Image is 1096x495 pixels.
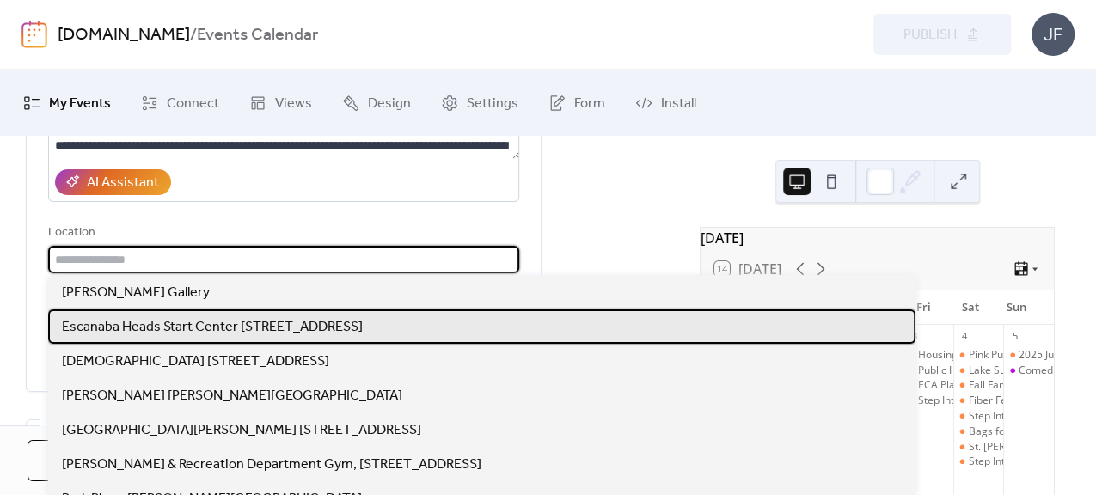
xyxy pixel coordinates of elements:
div: ECA Plaidurday Celebration featuring The Hackwells [903,378,953,393]
div: Public Health Delta & Menominee Counties Flu Clinic [903,364,953,378]
span: Settings [467,90,518,117]
div: Housing Now: Progress Update [918,348,1068,363]
a: Install [622,76,709,129]
div: Bags for Wags [953,425,1004,439]
a: [DOMAIN_NAME] [58,19,190,52]
span: [DEMOGRAPHIC_DATA] [STREET_ADDRESS] [62,351,329,372]
img: logo [21,21,47,48]
a: Connect [128,76,232,129]
div: Lake Superior Fiber Festival [953,364,1004,378]
span: [PERSON_NAME] Gallery [62,283,210,303]
span: Design [368,90,411,117]
span: Connect [167,90,219,117]
button: AI Assistant [55,169,171,195]
div: Step Into the Woods at NMU! [953,409,1004,424]
div: Fall Family Fun Day!-Toys For Tots Marine Corps Detachment 444 [953,378,1004,393]
span: Form [574,90,605,117]
div: Step Into the Woods at NMU! [903,394,953,408]
div: Location [48,223,516,243]
div: Comedian Bill Gorgo at Island Resort and Casino Club 41 [1003,364,1054,378]
span: [PERSON_NAME] [PERSON_NAME][GEOGRAPHIC_DATA] [62,386,402,406]
a: Settings [428,76,531,129]
a: Design [329,76,424,129]
div: Pink Pumpkin of Delta County 5k [953,348,1004,363]
b: / [190,19,197,52]
span: Views [275,90,312,117]
div: Fri [901,290,947,325]
span: [GEOGRAPHIC_DATA][PERSON_NAME] [STREET_ADDRESS] [62,420,421,441]
span: [PERSON_NAME] & Recreation Department Gym, [STREET_ADDRESS] [62,455,481,475]
div: Sat [947,290,994,325]
div: AI Assistant [87,173,159,193]
div: 4 [958,330,971,343]
a: Views [236,76,325,129]
a: My Events [10,76,124,129]
span: Escanaba Heads Start Center [STREET_ADDRESS] [62,317,363,338]
div: 2025 Just Believe Non-Competitive Bike/Walk/Run [1003,348,1054,363]
div: Sun [994,290,1040,325]
div: Housing Now: Progress Update [903,348,953,363]
div: Fiber Festival Fashion Show [953,394,1004,408]
span: My Events [49,90,111,117]
b: Events Calendar [197,19,318,52]
div: Bags for Wags [968,425,1038,439]
div: St. Joseph-St. Patrick Chili Challenge [953,440,1004,455]
span: Install [661,90,696,117]
div: Step Into the Woods at NMU! [953,455,1004,469]
div: [DATE] [701,228,1054,248]
div: 5 [1008,330,1021,343]
div: JF [1032,13,1075,56]
a: Form [536,76,618,129]
button: Cancel [28,440,140,481]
